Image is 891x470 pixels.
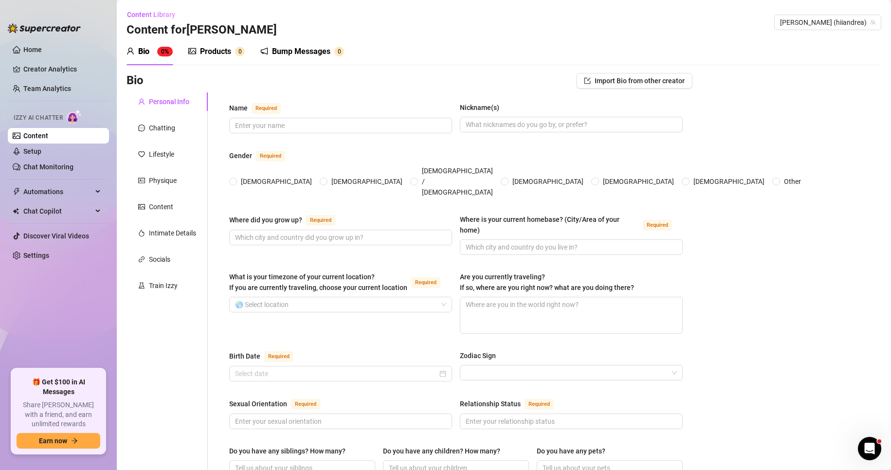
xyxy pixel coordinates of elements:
[595,77,685,85] span: Import Bio from other creator
[235,120,444,131] input: Name
[460,350,496,361] div: Zodiac Sign
[138,203,145,210] span: picture
[149,254,170,265] div: Socials
[229,398,331,410] label: Sexual Orientation
[229,273,407,291] span: What is your timezone of your current location? If you are currently traveling, choose your curre...
[460,214,639,235] div: Where is your current homebase? (City/Area of your home)
[460,350,503,361] label: Zodiac Sign
[537,446,605,456] div: Do you have any pets?
[235,416,444,427] input: Sexual Orientation
[71,437,78,444] span: arrow-right
[14,113,63,123] span: Izzy AI Chatter
[509,176,587,187] span: [DEMOGRAPHIC_DATA]
[188,47,196,55] span: picture
[229,350,304,362] label: Birth Date
[460,102,506,113] label: Nickname(s)
[138,46,149,57] div: Bio
[23,46,42,54] a: Home
[17,433,100,449] button: Earn nowarrow-right
[149,201,173,212] div: Content
[23,61,101,77] a: Creator Analytics
[466,242,675,253] input: Where is your current homebase? (City/Area of your home)
[411,277,440,288] span: Required
[229,446,345,456] div: Do you have any siblings? How many?
[306,215,335,226] span: Required
[157,47,173,56] sup: 0%
[466,119,675,130] input: Nickname(s)
[383,446,500,456] div: Do you have any children? How many?
[138,230,145,236] span: fire
[229,446,352,456] label: Do you have any siblings? How many?
[138,177,145,184] span: idcard
[643,220,672,231] span: Required
[235,47,245,56] sup: 0
[67,109,82,124] img: AI Chatter
[127,11,175,18] span: Content Library
[229,215,302,225] div: Where did you grow up?
[780,15,875,30] span: ANDREA (hiiandrea)
[138,98,145,105] span: user
[525,399,554,410] span: Required
[23,85,71,92] a: Team Analytics
[460,398,564,410] label: Relationship Status
[229,103,248,113] div: Name
[252,103,281,114] span: Required
[39,437,67,445] span: Earn now
[383,446,507,456] label: Do you have any children? How many?
[127,22,277,38] h3: Content for [PERSON_NAME]
[13,208,19,215] img: Chat Copilot
[460,273,634,291] span: Are you currently traveling? If so, where are you right now? what are you doing there?
[149,280,178,291] div: Train Izzy
[291,399,320,410] span: Required
[23,203,92,219] span: Chat Copilot
[23,232,89,240] a: Discover Viral Videos
[229,398,287,409] div: Sexual Orientation
[127,7,183,22] button: Content Library
[272,46,330,57] div: Bump Messages
[149,96,189,107] div: Personal Info
[23,163,73,171] a: Chat Monitoring
[200,46,231,57] div: Products
[690,176,768,187] span: [DEMOGRAPHIC_DATA]
[229,102,291,114] label: Name
[237,176,316,187] span: [DEMOGRAPHIC_DATA]
[138,125,145,131] span: message
[149,175,177,186] div: Physique
[466,416,675,427] input: Relationship Status
[13,188,20,196] span: thunderbolt
[23,147,41,155] a: Setup
[584,77,591,84] span: import
[23,252,49,259] a: Settings
[460,398,521,409] div: Relationship Status
[418,165,497,198] span: [DEMOGRAPHIC_DATA] / [DEMOGRAPHIC_DATA]
[537,446,612,456] label: Do you have any pets?
[229,214,346,226] label: Where did you grow up?
[138,282,145,289] span: experiment
[229,150,252,161] div: Gender
[229,150,296,162] label: Gender
[23,184,92,199] span: Automations
[127,73,144,89] h3: Bio
[576,73,692,89] button: Import Bio from other creator
[599,176,678,187] span: [DEMOGRAPHIC_DATA]
[235,232,444,243] input: Where did you grow up?
[858,437,881,460] iframe: Intercom live chat
[127,47,134,55] span: user
[17,400,100,429] span: Share [PERSON_NAME] with a friend, and earn unlimited rewards
[264,351,293,362] span: Required
[235,368,437,379] input: Birth Date
[17,378,100,397] span: 🎁 Get $100 in AI Messages
[334,47,344,56] sup: 0
[138,256,145,263] span: link
[260,47,268,55] span: notification
[23,132,48,140] a: Content
[149,123,175,133] div: Chatting
[149,149,174,160] div: Lifestyle
[8,23,81,33] img: logo-BBDzfeDw.svg
[138,151,145,158] span: heart
[229,351,260,362] div: Birth Date
[460,214,683,235] label: Where is your current homebase? (City/Area of your home)
[256,151,285,162] span: Required
[327,176,406,187] span: [DEMOGRAPHIC_DATA]
[780,176,805,187] span: Other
